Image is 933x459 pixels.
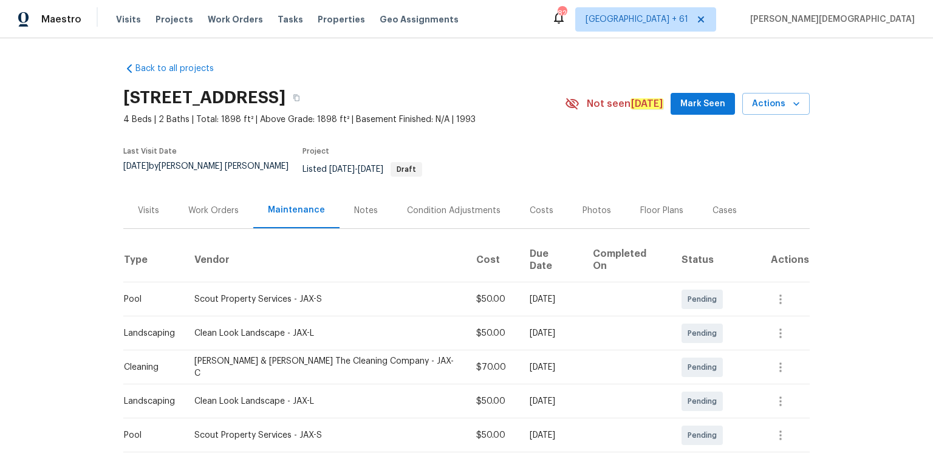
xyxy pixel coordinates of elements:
span: Pending [688,293,722,305]
div: $50.00 [476,429,510,441]
div: Clean Look Landscape - JAX-L [194,327,457,339]
span: Actions [752,97,800,112]
span: Mark Seen [680,97,725,112]
div: Work Orders [188,205,239,217]
th: Actions [756,238,810,282]
div: by [PERSON_NAME] [PERSON_NAME] [123,162,302,185]
span: Tasks [278,15,303,24]
div: Cases [713,205,737,217]
span: Pending [688,361,722,373]
span: Pending [688,395,722,407]
div: [PERSON_NAME] & [PERSON_NAME] The Cleaning Company - JAX-C [194,355,457,379]
span: Visits [116,13,141,25]
span: Listed [302,165,422,174]
div: [DATE] [530,293,573,305]
div: 822 [558,7,566,19]
div: Condition Adjustments [407,205,501,217]
div: Maintenance [268,204,325,216]
span: [DATE] [358,165,383,174]
span: Work Orders [208,13,263,25]
th: Type [123,238,185,282]
h2: [STREET_ADDRESS] [123,92,285,104]
div: Clean Look Landscape - JAX-L [194,395,457,407]
div: [DATE] [530,395,573,407]
span: Geo Assignments [380,13,459,25]
span: 4 Beds | 2 Baths | Total: 1898 ft² | Above Grade: 1898 ft² | Basement Finished: N/A | 1993 [123,114,565,126]
span: Project [302,148,329,155]
th: Completed On [583,238,672,282]
div: Floor Plans [640,205,683,217]
span: [DATE] [329,165,355,174]
span: Pending [688,429,722,441]
div: $50.00 [476,293,510,305]
span: Properties [318,13,365,25]
div: Landscaping [124,327,175,339]
a: Back to all projects [123,63,240,75]
span: [PERSON_NAME][DEMOGRAPHIC_DATA] [745,13,915,25]
th: Cost [466,238,520,282]
em: [DATE] [631,98,663,109]
div: Scout Property Services - JAX-S [194,293,457,305]
div: [DATE] [530,327,573,339]
span: Last Visit Date [123,148,177,155]
th: Due Date [520,238,583,282]
button: Actions [742,93,810,115]
div: Visits [138,205,159,217]
span: Pending [688,327,722,339]
span: - [329,165,383,174]
div: [DATE] [530,361,573,373]
div: $50.00 [476,327,510,339]
span: [GEOGRAPHIC_DATA] + 61 [586,13,688,25]
div: Landscaping [124,395,175,407]
button: Mark Seen [671,93,735,115]
th: Vendor [185,238,466,282]
div: Cleaning [124,361,175,373]
span: Not seen [587,98,663,110]
div: Pool [124,429,175,441]
div: Notes [354,205,378,217]
div: [DATE] [530,429,573,441]
div: Scout Property Services - JAX-S [194,429,457,441]
div: Pool [124,293,175,305]
div: Costs [530,205,553,217]
span: [DATE] [123,162,149,171]
th: Status [672,238,756,282]
div: $70.00 [476,361,510,373]
div: $50.00 [476,395,510,407]
span: Draft [392,166,421,173]
span: Projects [155,13,193,25]
span: Maestro [41,13,81,25]
button: Copy Address [285,87,307,109]
div: Photos [583,205,611,217]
